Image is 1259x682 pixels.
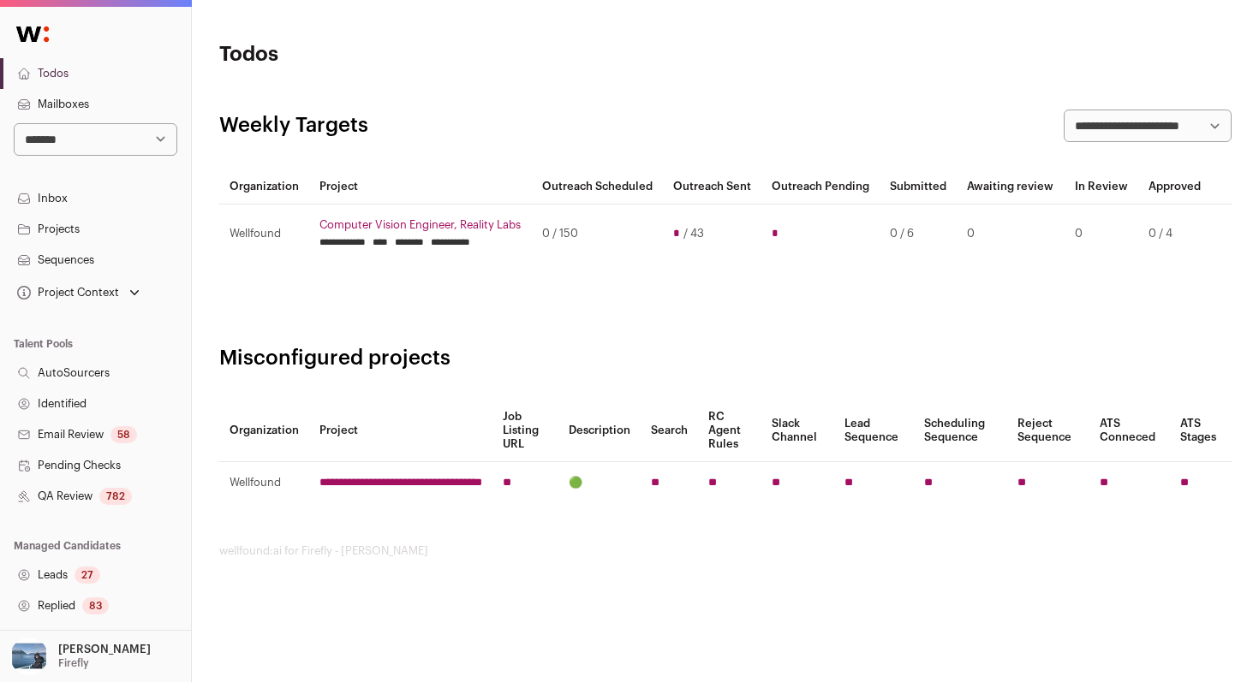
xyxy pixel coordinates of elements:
[880,169,957,205] th: Submitted
[558,400,641,462] th: Description
[641,400,698,462] th: Search
[219,205,309,264] td: Wellfound
[1065,205,1138,264] td: 0
[663,169,761,205] th: Outreach Sent
[1138,205,1211,264] td: 0 / 4
[219,462,309,504] td: Wellfound
[58,643,151,656] p: [PERSON_NAME]
[914,400,1007,462] th: Scheduling Sequence
[7,17,58,51] img: Wellfound
[1007,400,1089,462] th: Reject Sequence
[14,281,143,305] button: Open dropdown
[75,566,100,584] div: 27
[219,112,368,139] h2: Weekly Targets
[834,400,915,462] th: Lead Sequence
[1170,400,1232,462] th: ATS Stages
[58,656,89,670] p: Firefly
[219,345,1232,372] h2: Misconfigured projects
[761,400,833,462] th: Slack Channel
[683,227,704,240] span: / 43
[558,462,641,504] td: 🟢
[698,400,761,462] th: RC Agent Rules
[219,400,309,462] th: Organization
[110,426,137,443] div: 58
[957,169,1064,205] th: Awaiting review
[1065,169,1138,205] th: In Review
[99,488,132,505] div: 782
[319,218,521,232] a: Computer Vision Engineer, Reality Labs
[219,169,309,205] th: Organization
[532,205,663,264] td: 0 / 150
[309,169,531,205] th: Project
[219,544,1232,558] footer: wellfound:ai for Firefly - [PERSON_NAME]
[880,205,957,264] td: 0 / 6
[957,205,1064,264] td: 0
[492,400,558,462] th: Job Listing URL
[761,169,880,205] th: Outreach Pending
[10,638,48,675] img: 17109629-medium_jpg
[1138,169,1211,205] th: Approved
[1089,400,1171,462] th: ATS Conneced
[309,400,492,462] th: Project
[532,169,663,205] th: Outreach Scheduled
[219,41,557,68] h1: Todos
[7,638,154,675] button: Open dropdown
[82,597,109,614] div: 83
[14,286,119,299] div: Project Context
